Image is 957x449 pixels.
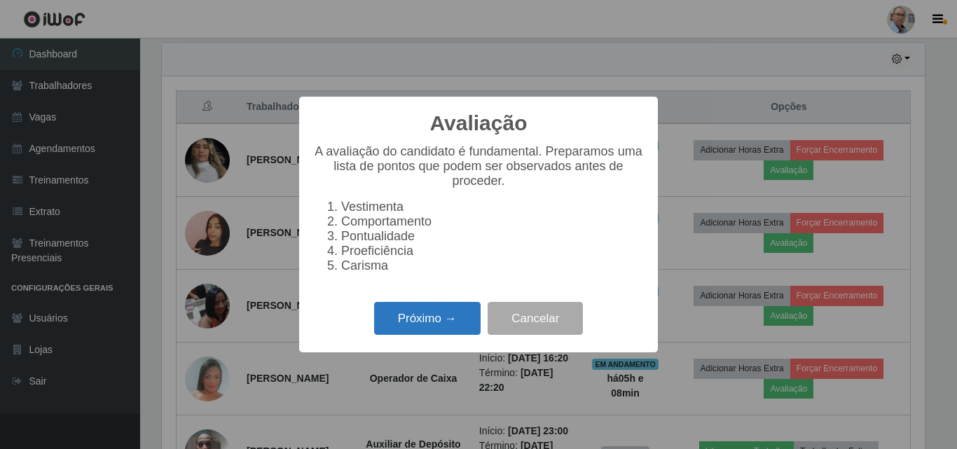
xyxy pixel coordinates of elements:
[341,244,644,258] li: Proeficiência
[430,111,528,136] h2: Avaliação
[313,144,644,188] p: A avaliação do candidato é fundamental. Preparamos uma lista de pontos que podem ser observados a...
[341,200,644,214] li: Vestimenta
[341,214,644,229] li: Comportamento
[488,302,583,335] button: Cancelar
[374,302,481,335] button: Próximo →
[341,258,644,273] li: Carisma
[341,229,644,244] li: Pontualidade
